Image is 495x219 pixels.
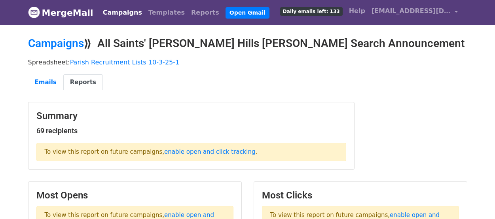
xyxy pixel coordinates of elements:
[346,3,368,19] a: Help
[280,7,343,16] span: Daily emails left: 133
[28,4,93,21] a: MergeMail
[145,5,188,21] a: Templates
[262,190,459,201] h3: Most Clicks
[36,143,346,161] p: To view this report on future campaigns, .
[28,74,63,91] a: Emails
[63,74,103,91] a: Reports
[226,7,269,19] a: Open Gmail
[164,148,255,155] a: enable open and click tracking
[70,59,180,66] a: Parish Recruitment Lists 10-3-25-1
[372,6,451,16] span: [EMAIL_ADDRESS][DOMAIN_NAME]
[277,3,346,19] a: Daily emails left: 133
[36,110,346,122] h3: Summary
[28,58,467,66] p: Spreadsheet:
[28,37,84,50] a: Campaigns
[100,5,145,21] a: Campaigns
[368,3,461,22] a: [EMAIL_ADDRESS][DOMAIN_NAME]
[28,37,467,50] h2: ⟫ All Saints' [PERSON_NAME] Hills [PERSON_NAME] Search Announcement
[36,190,233,201] h3: Most Opens
[28,6,40,18] img: MergeMail logo
[36,126,346,135] h5: 69 recipients
[188,5,222,21] a: Reports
